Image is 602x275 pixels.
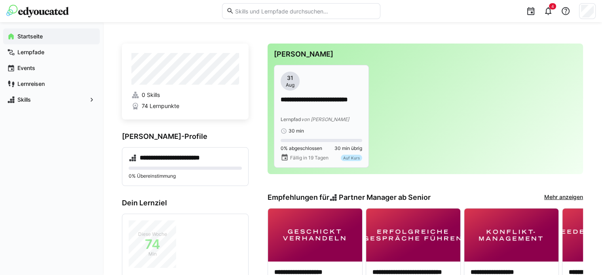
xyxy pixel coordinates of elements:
img: image [366,209,460,262]
span: Aug [286,82,294,88]
a: 0 Skills [131,91,239,99]
h3: [PERSON_NAME] [274,50,577,59]
span: 30 min [289,128,304,134]
span: von [PERSON_NAME] [301,116,349,122]
input: Skills und Lernpfade durchsuchen… [234,8,376,15]
img: image [268,209,362,262]
span: Partner Manager ab Senior [339,193,431,202]
img: image [464,209,558,262]
h3: [PERSON_NAME]-Profile [122,132,249,141]
div: Auf Kurs [341,155,362,161]
span: 74 Lernpunkte [142,102,179,110]
span: 0% abgeschlossen [281,145,322,152]
span: 30 min übrig [334,145,362,152]
h3: Dein Lernziel [122,199,249,207]
span: Fällig in 19 Tagen [290,155,329,161]
span: 0 Skills [142,91,160,99]
p: 0% Übereinstimmung [129,173,242,179]
h3: Empfehlungen für [268,193,431,202]
span: 31 [287,74,293,82]
span: Lernpfad [281,116,301,122]
a: Mehr anzeigen [544,193,583,202]
span: 4 [551,4,554,9]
